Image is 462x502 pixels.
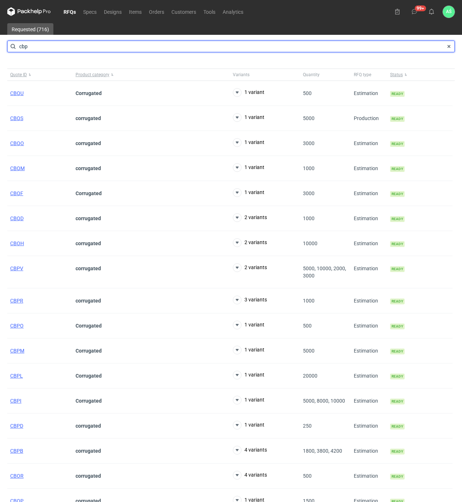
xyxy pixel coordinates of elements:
[10,298,23,304] span: CBPR
[7,7,51,16] svg: Packhelp Pro
[351,181,387,206] div: Estimation
[390,374,405,379] span: Ready
[390,191,405,197] span: Ready
[233,138,264,147] button: 1 variant
[125,7,145,16] a: Items
[10,423,23,429] span: CBPD
[233,471,267,480] button: 4 variants
[76,348,102,354] strong: Corrugated
[390,399,405,404] span: Ready
[145,7,168,16] a: Orders
[390,474,405,480] span: Ready
[200,7,219,16] a: Tools
[10,90,24,96] span: CBQU
[10,348,24,354] a: CBPM
[233,238,267,247] button: 2 variants
[390,266,405,272] span: Ready
[303,398,345,404] span: 5000, 8000, 10000
[73,69,230,81] button: Product category
[10,266,23,271] span: CBPV
[233,72,250,78] span: Variants
[303,323,312,329] span: 500
[233,321,264,329] button: 1 variant
[10,215,24,221] a: CBQD
[10,473,24,479] span: CBOR
[10,115,23,121] a: CBQS
[10,398,21,404] a: CBPI
[233,163,264,172] button: 1 variant
[10,373,23,379] a: CBPL
[76,473,101,479] strong: corrugated
[76,448,101,454] strong: corrugated
[409,6,420,17] button: 99+
[303,165,315,171] span: 1000
[10,323,24,329] a: CBPO
[351,156,387,181] div: Estimation
[351,363,387,388] div: Estimation
[390,72,403,78] span: Status
[76,398,102,404] strong: Corrugated
[387,69,453,81] button: Status
[10,448,23,454] a: CBPB
[443,6,455,18] div: Adrian Świerżewski
[303,473,312,479] span: 500
[351,256,387,288] div: Estimation
[10,72,27,78] span: Quote ID
[233,188,264,197] button: 1 variant
[390,216,405,222] span: Ready
[10,240,24,246] span: CBOH
[7,23,53,35] a: Requested (716)
[443,6,455,18] figcaption: AŚ
[351,338,387,363] div: Estimation
[76,165,101,171] strong: corrugated
[351,439,387,464] div: Estimation
[390,424,405,429] span: Ready
[233,263,267,272] button: 2 variants
[303,298,315,304] span: 1000
[303,348,315,354] span: 5000
[233,346,264,354] button: 1 variant
[351,464,387,489] div: Estimation
[303,115,315,121] span: 5000
[7,69,73,81] button: Quote ID
[351,231,387,256] div: Estimation
[233,113,264,122] button: 1 variant
[76,215,101,221] strong: corrugated
[390,166,405,172] span: Ready
[233,421,264,429] button: 1 variant
[351,388,387,413] div: Estimation
[80,7,100,16] a: Specs
[303,266,346,279] span: 5000, 10000, 2000, 3000
[76,298,101,304] strong: corrugated
[168,7,200,16] a: Customers
[303,190,315,196] span: 3000
[76,115,101,121] strong: corrugated
[354,72,371,78] span: RFQ type
[76,423,101,429] strong: corrugated
[10,140,24,146] a: CBQO
[76,90,102,96] strong: Corrugated
[351,206,387,231] div: Estimation
[390,324,405,329] span: Ready
[390,241,405,247] span: Ready
[390,116,405,122] span: Ready
[303,240,317,246] span: 10000
[303,90,312,96] span: 500
[233,396,264,404] button: 1 variant
[351,313,387,338] div: Estimation
[76,323,102,329] strong: Corrugated
[233,88,264,97] button: 1 variant
[303,448,342,454] span: 1800, 3800, 4200
[351,81,387,106] div: Estimation
[233,296,267,304] button: 3 variants
[233,371,264,379] button: 1 variant
[100,7,125,16] a: Designs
